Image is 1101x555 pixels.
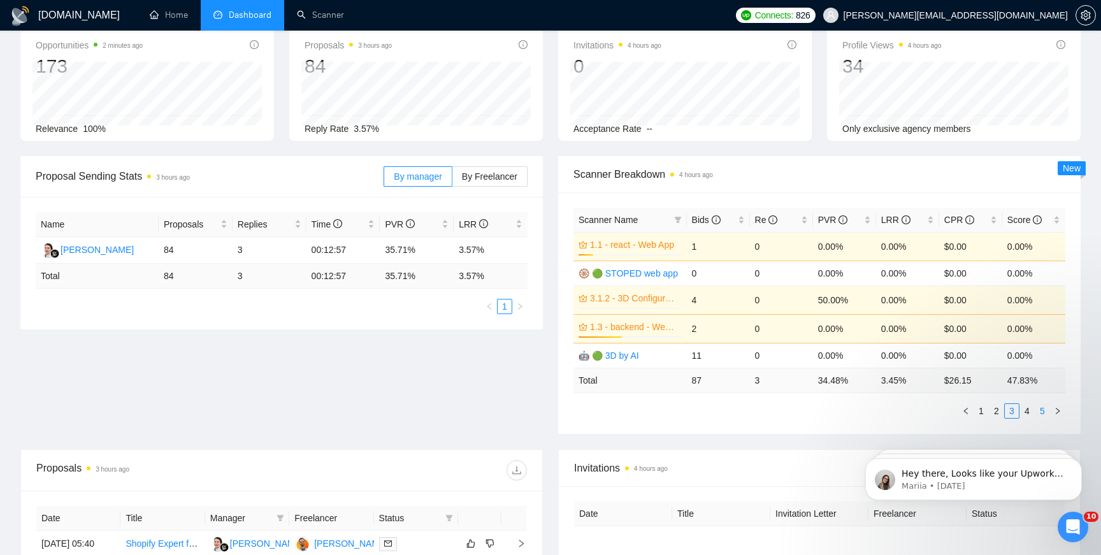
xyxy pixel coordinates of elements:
span: info-circle [519,40,528,49]
img: MK [41,242,57,258]
td: 3.57% [454,237,528,264]
span: 10 [1084,512,1098,522]
a: MK[PERSON_NAME] [210,538,303,548]
td: 84 [159,264,233,289]
td: 0 [750,285,813,314]
button: dislike [482,536,498,551]
img: MK [210,536,226,552]
time: 2 minutes ago [103,42,143,49]
span: user [826,11,835,20]
time: 4 hours ago [679,171,713,178]
span: CPR [944,215,974,225]
td: 0.00% [813,261,876,285]
time: 4 hours ago [908,42,942,49]
td: 0.00% [1002,343,1065,368]
span: info-circle [768,215,777,224]
span: crown [579,294,587,303]
td: 4 [687,285,750,314]
td: $ 26.15 [939,368,1002,393]
td: $0.00 [939,232,1002,261]
span: PVR [818,215,848,225]
td: 0.00% [813,232,876,261]
time: 3 hours ago [96,466,129,473]
time: 3 hours ago [156,174,190,181]
td: Total [36,264,159,289]
span: LRR [881,215,910,225]
span: right [1054,407,1061,415]
a: setting [1076,10,1096,20]
li: 4 [1019,403,1035,419]
button: like [463,536,479,551]
td: 3.45 % [876,368,939,393]
span: 826 [796,8,810,22]
td: 00:12:57 [306,237,380,264]
td: 3 [750,368,813,393]
span: info-circle [1056,40,1065,49]
iframe: Intercom live chat [1058,512,1088,542]
span: Replies [238,217,292,231]
td: Total [573,368,687,393]
span: mail [384,540,392,547]
span: info-circle [712,215,721,224]
a: 3.1.2 - 3D Configurator [590,291,679,305]
th: Name [36,212,159,237]
span: dislike [486,538,494,549]
td: $0.00 [939,261,1002,285]
span: Status [379,511,440,525]
td: 0.00% [1002,261,1065,285]
td: 0.00% [876,232,939,261]
button: setting [1076,5,1096,25]
td: 0.00% [813,314,876,343]
a: MK[PERSON_NAME] [41,244,134,254]
span: info-circle [788,40,796,49]
span: Proposals [305,38,392,53]
a: 5 [1035,404,1049,418]
td: 2 [687,314,750,343]
td: $0.00 [939,343,1002,368]
th: Date [36,506,120,531]
li: Next Page [1050,403,1065,419]
a: 1 [974,404,988,418]
span: Profile Views [842,38,942,53]
span: By Freelancer [462,171,517,182]
span: Proposals [164,217,218,231]
td: 0 [750,343,813,368]
th: Date [574,501,672,526]
a: homeHome [150,10,188,20]
div: Proposals [36,460,282,480]
span: right [507,539,526,548]
td: 0.00% [876,261,939,285]
span: Acceptance Rate [573,124,642,134]
td: 3 [233,237,306,264]
span: Re [755,215,778,225]
td: 0 [687,261,750,285]
span: LRR [459,219,488,229]
span: Connects: [755,8,793,22]
td: 11 [687,343,750,368]
span: Scanner Breakdown [573,166,1065,182]
img: logo [10,6,31,26]
span: dashboard [213,10,222,19]
li: Next Page [512,299,528,314]
button: download [507,460,527,480]
span: crown [579,240,587,249]
span: setting [1076,10,1095,20]
td: 0.00% [1002,285,1065,314]
td: 0.00% [1002,314,1065,343]
li: Previous Page [958,403,974,419]
a: 2 [989,404,1004,418]
span: -- [647,124,652,134]
time: 3 hours ago [358,42,392,49]
li: Previous Page [482,299,497,314]
td: 87 [687,368,750,393]
span: filter [674,216,682,224]
img: gigradar-bm.png [50,249,59,258]
iframe: Intercom notifications message [846,431,1101,521]
div: [PERSON_NAME] [230,537,303,551]
span: Bids [692,215,721,225]
span: info-circle [902,215,910,224]
td: 0.00% [813,343,876,368]
img: gigradar-bm.png [220,543,229,552]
